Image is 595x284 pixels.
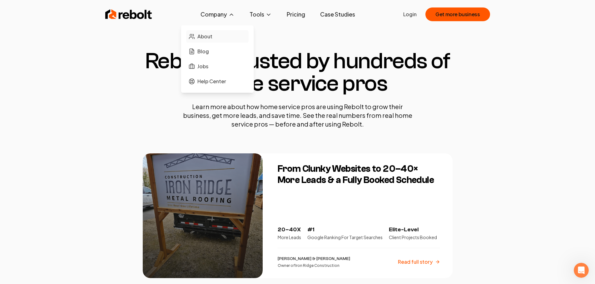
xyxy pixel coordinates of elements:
[186,75,249,88] a: Help Center
[186,45,249,58] a: Blog
[186,60,249,73] a: Jobs
[278,225,301,234] p: 20–40X
[389,225,437,234] p: Elite-Level
[245,8,277,21] button: Tools
[403,11,417,18] a: Login
[143,50,453,95] h1: Rebolt is trusted by hundreds of home service pros
[307,225,383,234] p: #1
[282,8,310,21] a: Pricing
[278,256,350,262] p: [PERSON_NAME] & [PERSON_NAME]
[278,263,350,268] p: Owner of Iron Ridge Construction
[398,258,433,266] p: Read full story
[197,63,208,70] span: Jobs
[315,8,360,21] a: Case Studies
[389,234,437,240] p: Client Projects Booked
[278,234,301,240] p: More Leads
[574,263,589,278] iframe: Intercom live chat
[105,8,152,21] img: Rebolt Logo
[425,7,490,21] button: Get more business
[196,8,240,21] button: Company
[186,30,249,43] a: About
[197,78,226,85] span: Help Center
[197,48,209,55] span: Blog
[179,102,416,128] p: Learn more about how home service pros are using Rebolt to grow their business, get more leads, a...
[278,163,440,186] h3: From Clunky Websites to 20–40× More Leads & a Fully Booked Schedule
[307,234,383,240] p: Google Ranking For Target Searches
[197,33,212,40] span: About
[143,153,453,278] a: From Clunky Websites to 20–40× More Leads & a Fully Booked ScheduleFrom Clunky Websites to 20–40×...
